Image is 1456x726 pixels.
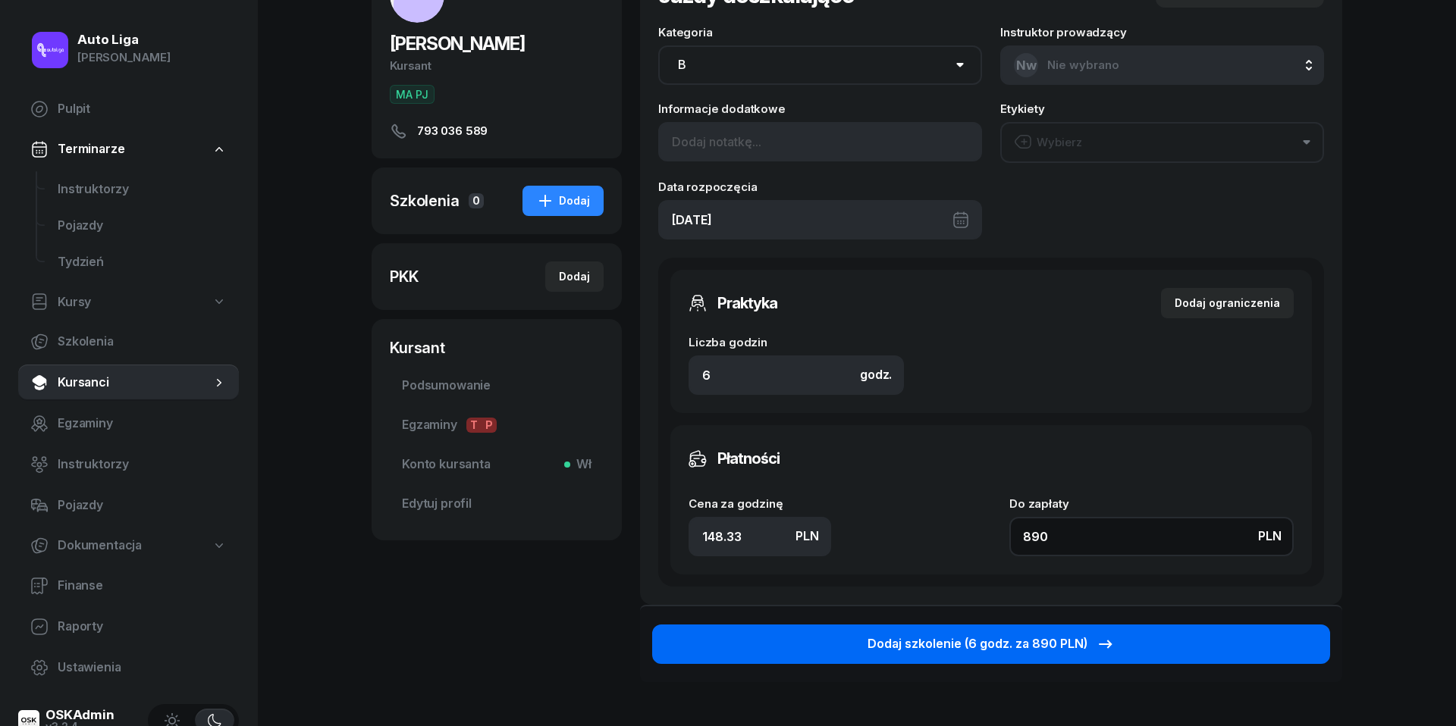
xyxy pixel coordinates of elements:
[18,568,239,604] a: Finanse
[77,48,171,67] div: [PERSON_NAME]
[658,122,982,161] input: Dodaj notatkę...
[417,122,488,140] span: 793 036 589
[466,418,482,433] span: T
[58,139,124,159] span: Terminarze
[402,455,591,474] span: Konto kursanta
[45,171,239,208] a: Instruktorzy
[545,261,604,292] button: Dodaj
[1175,294,1280,312] div: Dodaj ograniczenia
[390,85,435,104] button: MA PJ
[45,208,239,244] a: Pojazdy
[402,376,591,396] span: Podsumowanie
[58,576,227,596] span: Finanse
[570,455,591,474] span: Wł
[1047,58,1119,72] span: Nie wybrano
[18,132,239,167] a: Terminarze
[45,244,239,280] a: Tydzień
[58,332,227,352] span: Szkolenia
[482,418,497,433] span: P
[58,414,227,433] span: Egzaminy
[18,487,239,524] a: Pojazdy
[390,122,604,140] a: 793 036 589
[1009,517,1294,556] input: 0
[689,517,831,556] input: 0
[58,252,227,272] span: Tydzień
[717,291,777,315] h3: Praktyka
[1000,45,1324,85] button: NwNie wybrano
[58,373,212,393] span: Kursanci
[18,528,239,563] a: Dokumentacja
[390,56,604,76] div: Kursant
[390,266,419,287] div: PKK
[390,33,525,55] span: [PERSON_NAME]
[58,455,227,474] span: Instruktorzy
[390,190,460,211] div: Szkolenia
[390,407,604,443] a: EgzaminyTP
[18,91,239,127] a: Pulpit
[58,536,142,555] span: Dokumentacja
[1014,133,1082,152] div: Wybierz
[390,337,604,358] div: Kursant
[18,609,239,645] a: Raporty
[522,186,604,216] button: Dodaj
[689,355,904,395] input: 0
[469,193,484,208] span: 0
[18,285,239,320] a: Kursy
[77,33,171,46] div: Auto Liga
[58,658,227,677] span: Ustawienia
[58,293,91,312] span: Kursy
[45,709,115,721] div: OSKAdmin
[390,368,604,404] a: Podsumowanie
[717,446,780,471] h3: Płatności
[1161,288,1294,318] button: Dodaj ograniczenia
[402,415,591,435] span: Egzaminy
[1016,59,1037,72] span: Nw
[390,486,604,522] a: Edytuj profil
[58,496,227,515] span: Pojazdy
[1000,122,1324,163] button: Wybierz
[390,446,604,483] a: Konto kursantaWł
[559,268,590,286] div: Dodaj
[868,634,1115,654] div: Dodaj szkolenie (6 godz. za 890 PLN)
[58,99,227,119] span: Pulpit
[58,216,227,236] span: Pojazdy
[18,405,239,442] a: Egzaminy
[18,649,239,686] a: Ustawienia
[402,494,591,514] span: Edytuj profil
[18,324,239,360] a: Szkolenia
[58,617,227,637] span: Raporty
[652,624,1330,664] button: Dodaj szkolenie (6 godz. za 890 PLN)
[536,192,590,210] div: Dodaj
[18,365,239,401] a: Kursanci
[58,180,227,199] span: Instruktorzy
[18,446,239,483] a: Instruktorzy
